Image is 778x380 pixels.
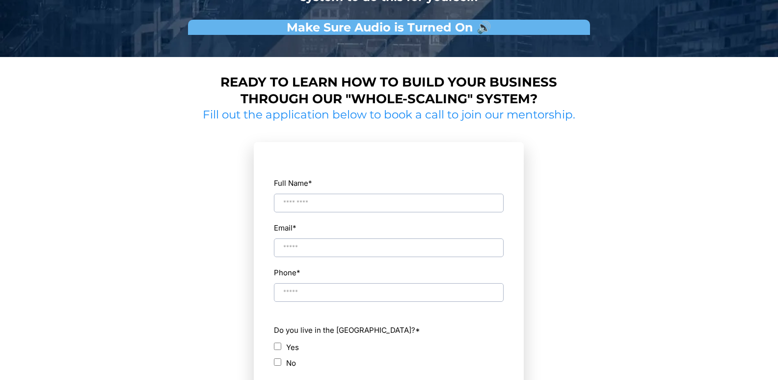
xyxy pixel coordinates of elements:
label: Phone [274,266,504,279]
label: Full Name [274,176,504,190]
label: No [286,356,296,370]
label: Do you live in the [GEOGRAPHIC_DATA]? [274,323,504,337]
strong: Ready to learn how to build your business through our "whole-scaling" system? [220,74,557,107]
strong: Make Sure Audio is Turned On 🔊 [287,20,491,34]
label: Yes [286,341,299,354]
h2: Fill out the application below to book a call to join our mentorship. [199,108,579,122]
label: Email [274,221,296,234]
